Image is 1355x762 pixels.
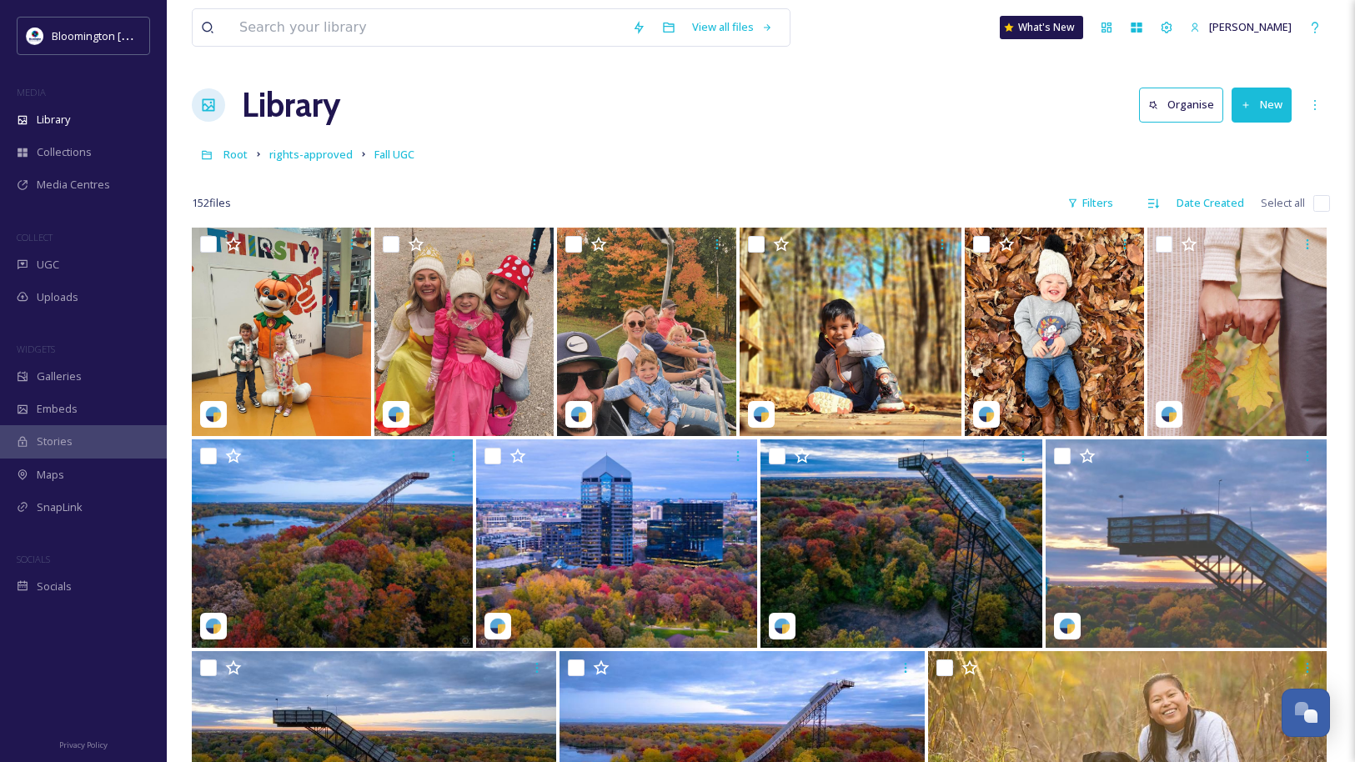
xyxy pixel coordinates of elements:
img: snapsea-logo.png [205,618,222,634]
a: Library [242,80,340,130]
img: snapsea-logo.png [1059,618,1076,634]
img: snapsea-logo.png [388,406,404,423]
span: Stories [37,434,73,449]
button: Open Chat [1282,689,1330,737]
span: [PERSON_NAME] [1209,19,1292,34]
img: snapsea-logo.png [753,406,770,423]
span: Socials [37,579,72,594]
span: WIDGETS [17,343,55,355]
span: SOCIALS [17,553,50,565]
img: kbush20_10012024_0c46ba8f358491aa9e769a1b3800f3b2acf96fcae60f151edfb224bf3decb2b2.jpg [965,228,1144,436]
img: ktsarg11213_10012024_addc878232252254db07642e26fb932b59d02eab7a884ce6a93fc1f45224f578.jpg [192,228,371,436]
a: View all files [684,11,781,43]
div: Date Created [1168,187,1252,219]
img: 429649847_804695101686009_1723528578384153789_n.jpg [27,28,43,44]
img: snapsea-logo.png [489,618,506,634]
span: MEDIA [17,86,46,98]
span: Uploads [37,289,78,305]
span: Library [37,112,70,128]
a: Fall UGC [374,144,414,164]
img: _612photography__10012024_d92236998d0acf1b5b64606ab5e881d16ace5f9ba1e145e813597ca76c28beb3.jpg [1046,439,1327,648]
span: Maps [37,467,64,483]
input: Search your library [231,9,624,46]
span: UGC [37,257,59,273]
a: [PERSON_NAME] [1182,11,1300,43]
img: agustingnanadurai_10012024_5c6867d4283a57a2c46f7de5ace4ffd13186b58778ae7fafbc8a0db389504d4e.jpg [740,228,961,436]
span: Galleries [37,368,82,384]
img: snapsea-logo.png [205,406,222,423]
span: Select all [1261,195,1305,211]
img: snapsea-logo.png [570,406,587,423]
span: Embeds [37,401,78,417]
img: _612photography__10012024_d92236998d0acf1b5b64606ab5e881d16ace5f9ba1e145e813597ca76c28beb3.jpg [192,439,473,648]
img: snapsea-logo.png [978,406,995,423]
div: Filters [1059,187,1122,219]
button: New [1232,88,1292,122]
span: Fall UGC [374,147,414,162]
a: Privacy Policy [59,734,108,754]
span: rights-approved [269,147,353,162]
img: ktsarg11213_10012024_addc878232252254db07642e26fb932b59d02eab7a884ce6a93fc1f45224f578.jpg [374,228,554,436]
span: COLLECT [17,231,53,243]
a: rights-approved [269,144,353,164]
img: _612photography__10012024_d92236998d0acf1b5b64606ab5e881d16ace5f9ba1e145e813597ca76c28beb3.jpg [760,439,1041,648]
span: Media Centres [37,177,110,193]
a: Root [223,144,248,164]
span: Bloomington [US_STATE] Travel & Tourism [52,28,260,43]
span: SnapLink [37,499,83,515]
img: laurenmriemersma_10012024_0f1b5024aa60b07ab22c551f3ec8cf936c7cac33e57a26bf8b8945c759220770.jpg [1147,228,1327,436]
span: Privacy Policy [59,739,108,750]
img: ktsarg11213_10012024_addc878232252254db07642e26fb932b59d02eab7a884ce6a93fc1f45224f578.jpg [557,228,736,436]
span: Collections [37,144,92,160]
a: What's New [1000,16,1083,39]
button: Organise [1139,88,1223,122]
span: 152 file s [192,195,231,211]
img: _612photography__10012024_d92236998d0acf1b5b64606ab5e881d16ace5f9ba1e145e813597ca76c28beb3.jpg [476,439,757,648]
img: snapsea-logo.png [774,618,790,634]
img: snapsea-logo.png [1161,406,1177,423]
span: Root [223,147,248,162]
